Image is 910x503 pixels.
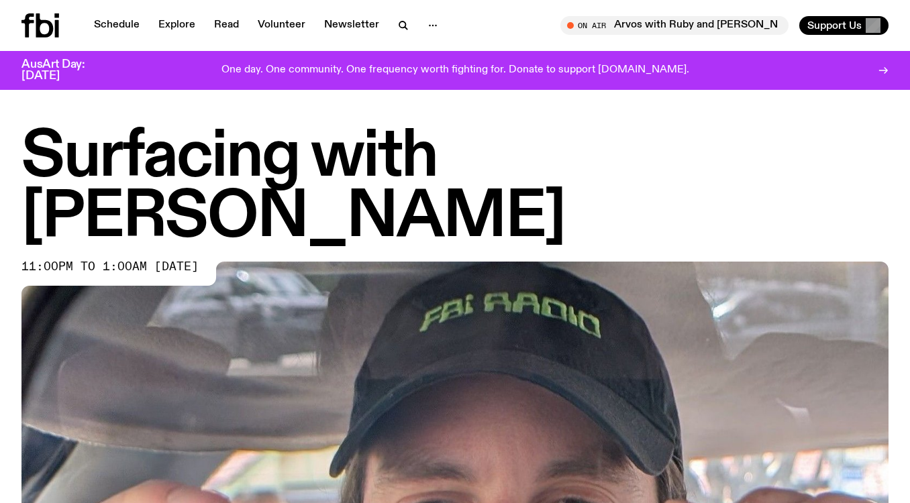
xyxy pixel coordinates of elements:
a: Newsletter [316,16,387,35]
a: Schedule [86,16,148,35]
a: Volunteer [250,16,313,35]
a: Read [206,16,247,35]
span: 11:00pm to 1:00am [DATE] [21,262,199,272]
button: On AirArvos with Ruby and [PERSON_NAME] [560,16,789,35]
button: Support Us [799,16,889,35]
a: Explore [150,16,203,35]
span: Support Us [807,19,862,32]
h1: Surfacing with [PERSON_NAME] [21,127,889,248]
h3: AusArt Day: [DATE] [21,59,107,82]
p: One day. One community. One frequency worth fighting for. Donate to support [DOMAIN_NAME]. [221,64,689,76]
